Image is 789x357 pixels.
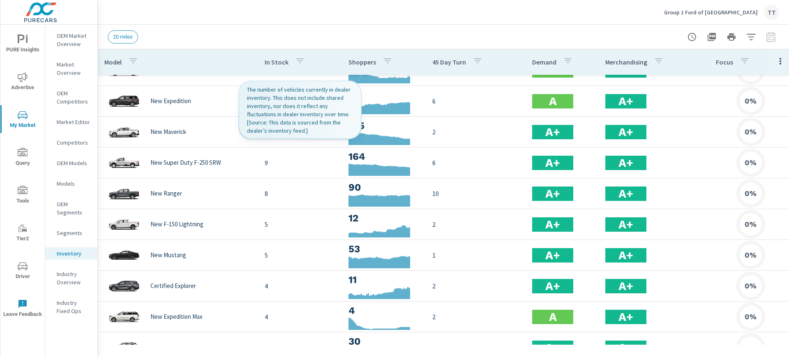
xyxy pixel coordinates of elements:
p: 2 [432,312,519,322]
div: Inventory [45,247,97,260]
p: New Mustang Mach-E [150,344,206,351]
h6: 0% [745,189,757,198]
p: OEM Market Overview [57,32,91,48]
h2: A+ [545,279,560,293]
div: nav menu [0,25,45,327]
h2: A+ [618,94,633,108]
h3: 30 [348,334,419,348]
p: 10 [432,189,519,198]
p: New Expedition Max [150,313,203,320]
p: 4 [265,343,335,352]
button: "Export Report to PDF" [704,29,720,45]
div: OEM Models [45,157,97,169]
p: 5 [265,219,335,229]
h2: A+ [545,187,560,201]
h6: 0% [745,97,757,105]
p: OEM Models [57,159,91,167]
p: Industry Overview [57,270,91,286]
p: 5 [265,250,335,260]
p: In Stock [265,58,288,66]
p: Inventory [57,249,91,258]
button: Apply Filters [743,29,759,45]
h3: 165 [348,119,419,133]
img: glamour [108,181,141,206]
div: OEM Market Overview [45,30,97,50]
h2: A+ [545,156,560,170]
p: New Expedition [150,97,191,105]
h2: A+ [618,187,633,201]
p: Market Editor [57,118,91,126]
p: 8 [265,189,335,198]
p: 4 [265,312,335,322]
div: Industry Fixed Ops [45,297,97,317]
span: Tools [3,186,42,206]
p: 2 [432,219,519,229]
h2: A+ [618,341,633,355]
img: glamour [108,274,141,298]
p: 3 [432,343,519,352]
div: OEM Segments [45,198,97,219]
span: Leave Feedback [3,299,42,319]
h3: 4 [348,304,419,318]
h3: 90 [348,180,419,194]
h2: A+ [618,125,633,139]
p: Competitors [57,138,91,147]
div: TT [764,5,779,20]
p: Shoppers [348,58,376,66]
p: Model [104,58,122,66]
h2: A [549,310,557,324]
span: 20 miles [108,34,138,40]
p: OEM Competitors [57,89,91,106]
h2: A+ [618,279,633,293]
div: Industry Overview [45,268,97,288]
img: glamour [108,120,141,144]
p: 6 [432,158,519,168]
span: Query [3,148,42,168]
h6: 0% [745,251,757,259]
h3: 56 [348,88,419,102]
h3: 12 [348,211,419,225]
h2: A+ [618,217,633,232]
h2: A+ [545,125,560,139]
h3: 164 [348,150,419,164]
span: Advertise [3,72,42,92]
button: Print Report [723,29,740,45]
p: Group 1 Ford of [GEOGRAPHIC_DATA] [664,9,758,16]
p: 4 [265,281,335,291]
img: glamour [108,89,141,113]
p: 9 [265,158,335,168]
p: New Super Duty F-250 SRW [150,159,221,166]
p: New F-150 Lightning [150,221,203,228]
p: Segments [57,229,91,237]
p: Demand [532,58,556,66]
p: New Mustang [150,251,186,259]
p: 6 [432,96,519,106]
h3: 11 [348,273,419,287]
h2: A [549,94,557,108]
p: 2 [432,127,519,137]
h6: 0% [745,128,757,136]
p: Focus [716,58,733,66]
div: Market Overview [45,58,97,79]
h2: A+ [618,310,633,324]
div: Models [45,177,97,190]
p: Certified Explorer [150,282,196,290]
div: Competitors [45,136,97,149]
p: 12 [265,127,335,137]
span: Driver [3,261,42,281]
p: 13 [265,96,335,106]
span: My Market [3,110,42,130]
p: Industry Fixed Ops [57,299,91,315]
h3: 53 [348,242,419,256]
p: 1 [432,250,519,260]
p: Market Overview [57,60,91,77]
p: New Maverick [150,128,186,136]
p: OEM Segments [57,200,91,217]
p: 45 Day Turn [432,58,466,66]
p: 2 [432,281,519,291]
h6: 0% [745,220,757,228]
p: New Ranger [150,190,182,197]
span: Tier2 [3,223,42,244]
img: glamour [108,212,141,237]
div: Segments [45,227,97,239]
